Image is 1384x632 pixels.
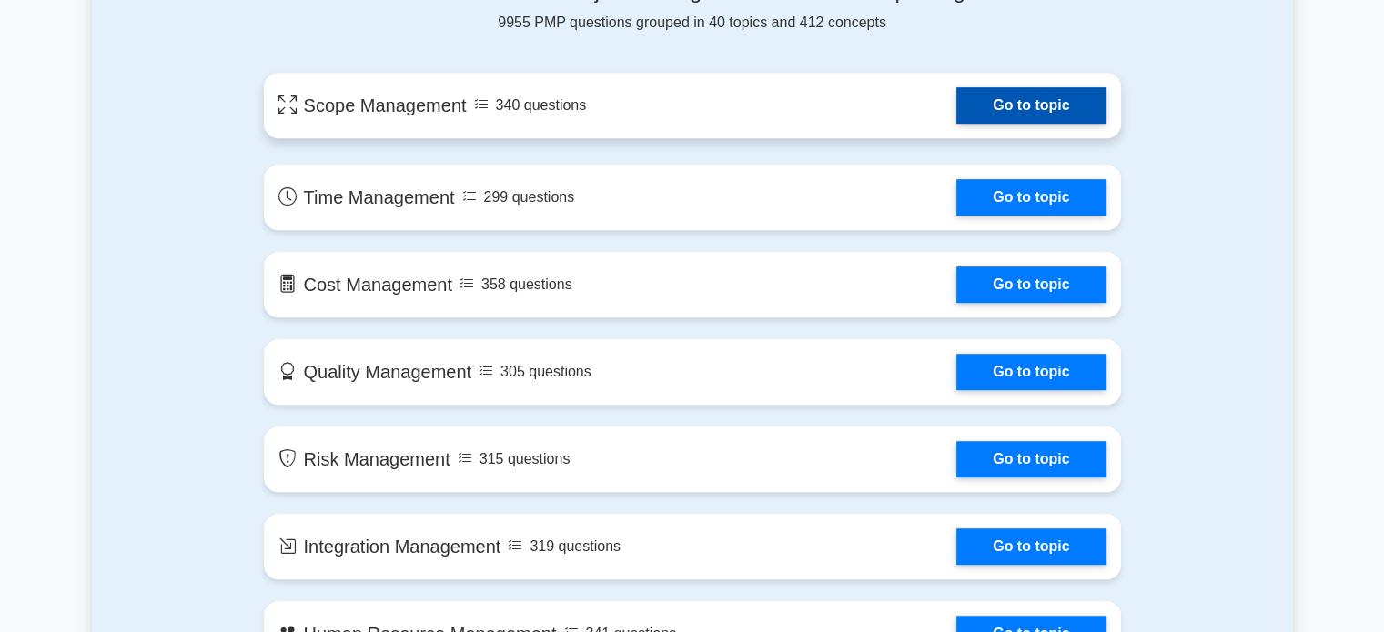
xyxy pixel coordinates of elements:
[956,179,1106,216] a: Go to topic
[956,528,1106,565] a: Go to topic
[956,354,1106,390] a: Go to topic
[956,441,1106,477] a: Go to topic
[956,87,1106,124] a: Go to topic
[956,266,1106,303] a: Go to topic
